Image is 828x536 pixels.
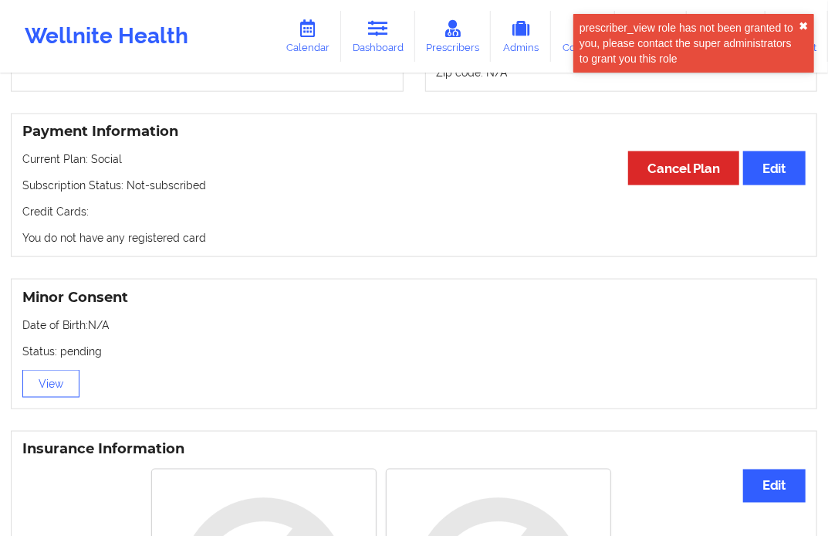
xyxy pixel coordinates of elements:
p: You do not have any registered card [22,230,806,246]
p: Credit Cards: [22,204,806,219]
button: close [799,20,808,32]
p: Status: pending [22,344,806,359]
a: Coaches [551,11,615,62]
p: Current Plan: Social [22,151,806,167]
a: Prescribers [415,11,492,62]
h3: Insurance Information [22,440,806,458]
div: prescriber_view role has not been granted to you, please contact the super administrators to gran... [580,20,799,66]
a: Admins [491,11,551,62]
a: Dashboard [341,11,415,62]
button: Edit [743,151,806,185]
button: Edit [743,470,806,503]
h3: Payment Information [22,123,806,141]
a: Calendar [275,11,341,62]
p: Subscription Status: Not-subscribed [22,178,806,193]
button: Cancel Plan [628,151,739,185]
button: View [22,370,79,398]
p: Date of Birth: N/A [22,317,806,333]
h3: Minor Consent [22,289,806,307]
